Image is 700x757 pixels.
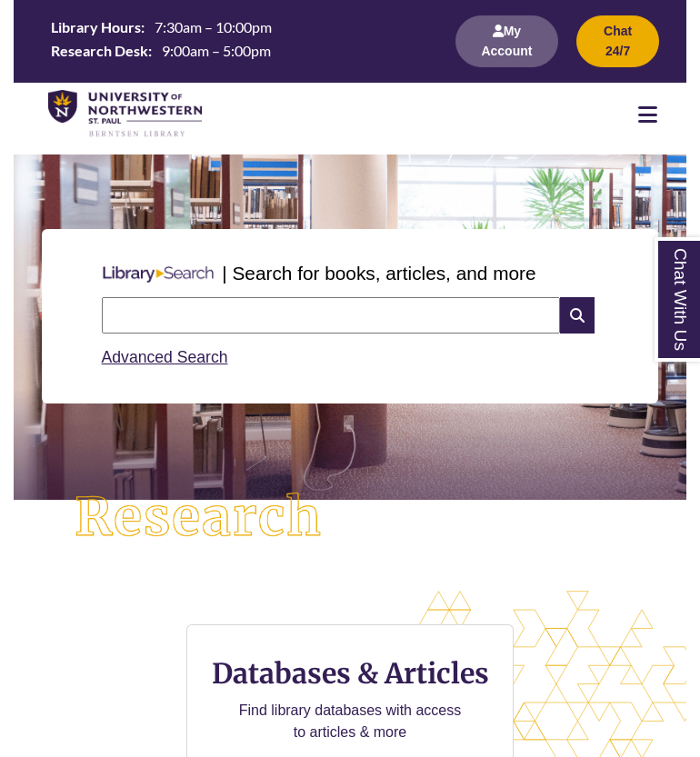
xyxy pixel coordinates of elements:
button: Chat 24/7 [576,15,659,67]
table: Hours Today [44,17,434,64]
img: Libary Search [95,259,223,290]
h3: Databases & Articles [202,656,498,691]
span: 9:00am – 5:00pm [162,42,271,59]
img: Research [47,465,350,571]
a: Chat 24/7 [576,43,659,58]
a: Hours Today [44,17,434,65]
button: My Account [455,15,559,67]
img: UNWSP Library Logo [48,90,202,139]
th: Library Hours: [44,17,147,37]
th: Research Desk: [44,40,155,60]
a: Advanced Search [102,348,228,366]
p: | Search for books, articles, and more [222,259,535,287]
span: 7:30am – 10:00pm [155,18,272,35]
a: My Account [455,43,559,58]
i: Search [560,297,595,334]
p: Find library databases with access to articles & more [232,700,469,743]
